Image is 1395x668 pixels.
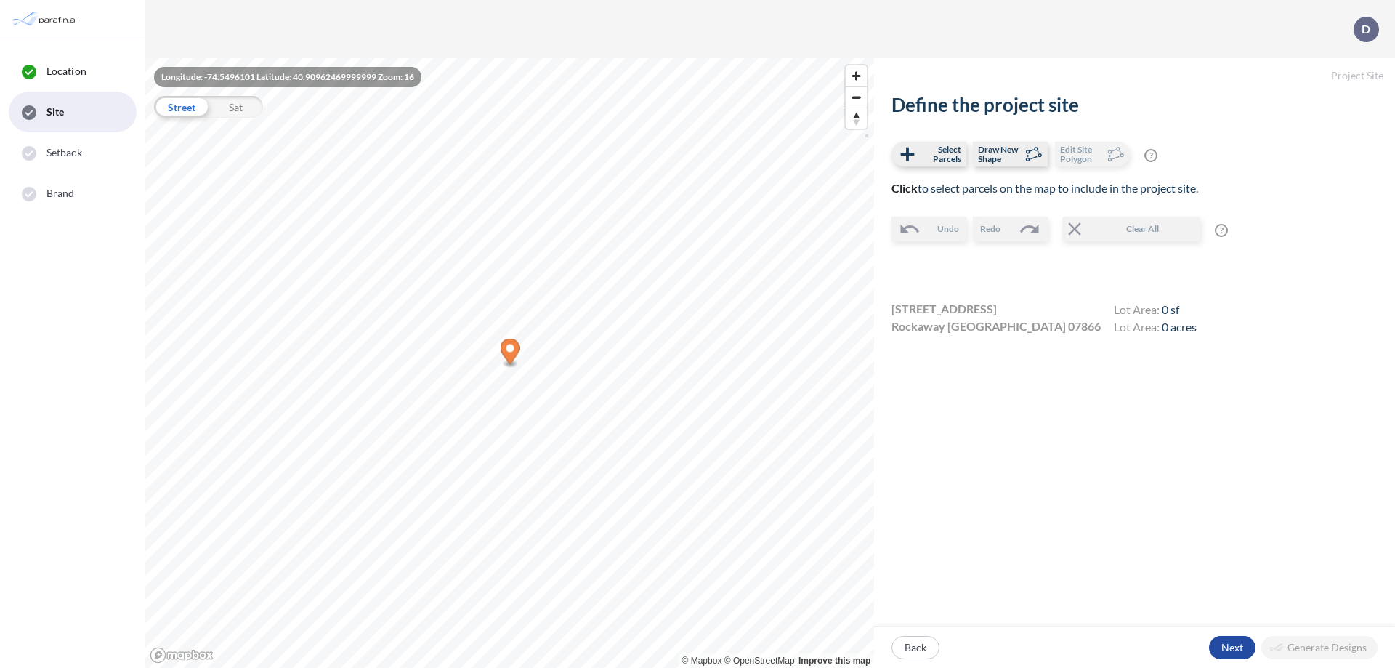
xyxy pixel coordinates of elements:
[1162,302,1179,316] span: 0 sf
[937,222,959,236] span: Undo
[874,58,1395,94] h5: Project Site
[846,65,867,86] button: Zoom in
[46,64,86,79] span: Location
[145,58,874,668] canvas: Map
[891,181,918,195] b: Click
[501,339,520,369] div: Map marker
[891,94,1378,116] h2: Define the project site
[209,96,263,118] div: Sat
[891,300,997,318] span: [STREET_ADDRESS]
[891,181,1198,195] span: to select parcels on the map to include in the project site.
[846,108,867,129] button: Reset bearing to north
[724,656,795,666] a: OpenStreetMap
[46,105,64,119] span: Site
[1221,640,1243,655] p: Next
[891,217,966,241] button: Undo
[846,87,867,108] span: Zoom out
[905,640,926,655] p: Back
[846,86,867,108] button: Zoom out
[682,656,722,666] a: Mapbox
[1085,222,1199,236] span: Clear All
[154,67,421,87] div: Longitude: -74.5496101 Latitude: 40.90962469999999 Zoom: 16
[154,96,209,118] div: Street
[1114,302,1197,320] h4: Lot Area:
[891,636,939,659] button: Back
[1114,320,1197,337] h4: Lot Area:
[1362,23,1370,36] p: D
[46,145,82,160] span: Setback
[150,647,214,664] a: Mapbox homepage
[891,318,1101,335] span: Rockaway [GEOGRAPHIC_DATA] 07866
[980,222,1000,236] span: Redo
[798,656,870,666] a: Improve this map
[1215,224,1228,237] span: ?
[1144,149,1157,162] span: ?
[1060,145,1103,164] span: Edit Site Polygon
[978,145,1021,164] span: Draw New Shape
[1209,636,1255,659] button: Next
[973,217,1048,241] button: Redo
[11,6,81,33] img: Parafin
[1162,320,1197,334] span: 0 acres
[1062,217,1200,241] button: Clear All
[46,186,75,201] span: Brand
[918,145,961,164] span: Select Parcels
